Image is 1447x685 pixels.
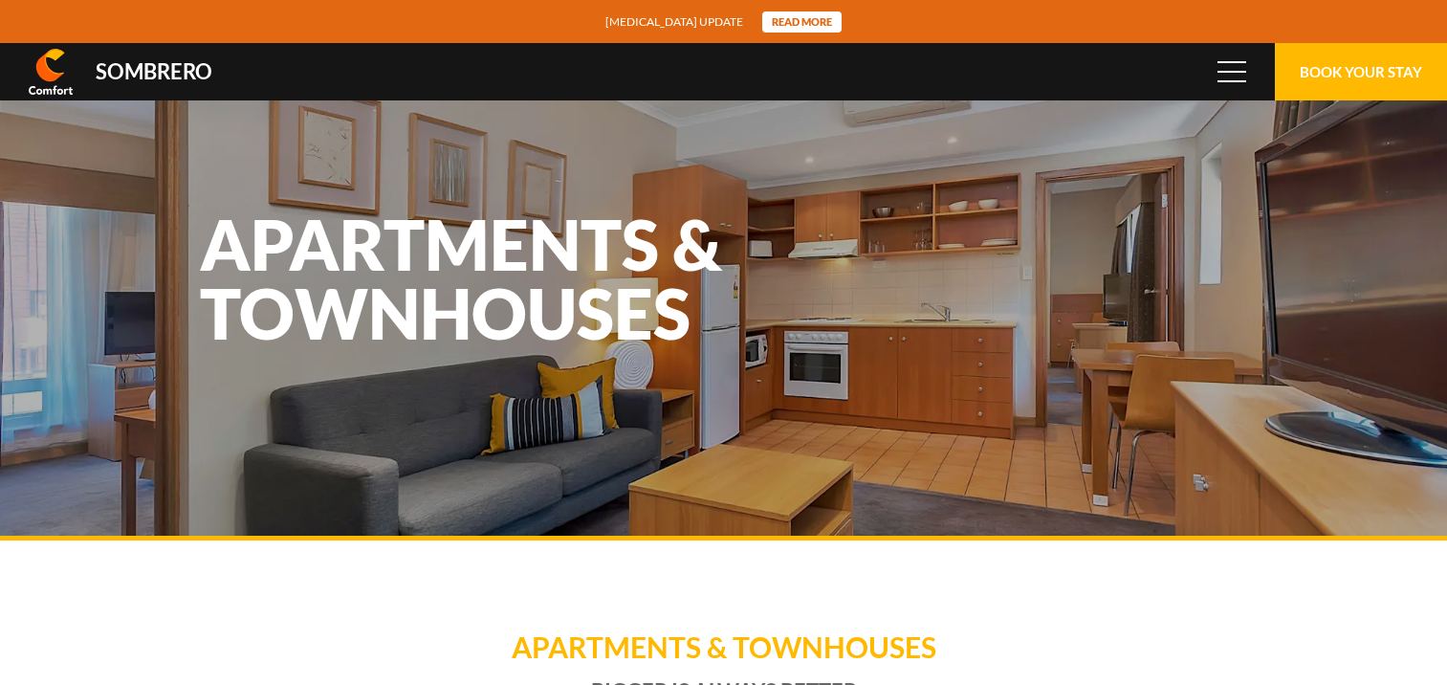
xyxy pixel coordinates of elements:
span: Menu [1217,61,1246,82]
button: Menu [1203,43,1261,100]
img: Comfort Inn & Suites Sombrero [29,49,73,95]
div: Sombrero [96,61,212,82]
h1: Apartments & Townhouses [200,210,726,347]
h1: Apartments & Townhouses [274,628,1173,675]
button: Book Your Stay [1275,43,1447,100]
